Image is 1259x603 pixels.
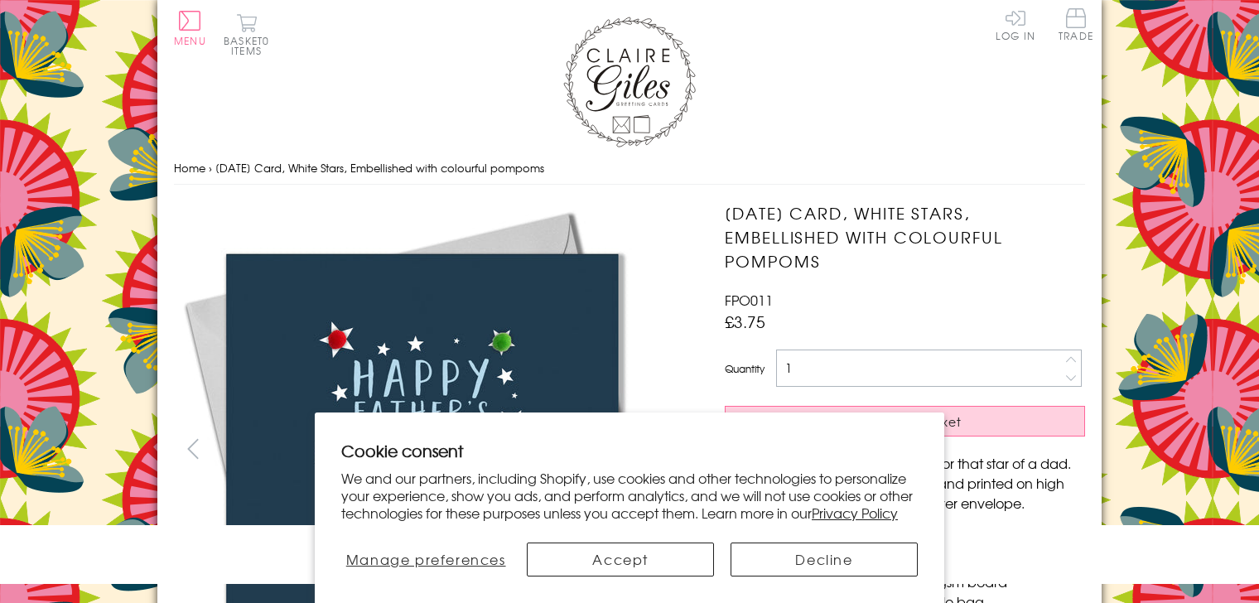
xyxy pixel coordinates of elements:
a: Home [174,160,205,176]
a: Privacy Policy [812,503,898,523]
h2: Cookie consent [341,439,918,462]
button: Add to Basket [725,406,1085,437]
label: Quantity [725,361,765,376]
p: We and our partners, including Shopify, use cookies and other technologies to personalize your ex... [341,470,918,521]
span: Menu [174,33,206,48]
span: [DATE] Card, White Stars, Embellished with colourful pompoms [215,160,544,176]
a: Trade [1059,8,1093,44]
button: Decline [731,543,918,576]
button: prev [174,430,211,467]
span: FPO011 [725,290,773,310]
button: Manage preferences [341,543,510,576]
img: Claire Giles Greetings Cards [563,17,696,147]
button: Menu [174,11,206,46]
span: Manage preferences [346,549,506,569]
h1: [DATE] Card, White Stars, Embellished with colourful pompoms [725,201,1085,273]
button: Basket0 items [224,13,269,55]
span: 0 items [231,33,269,58]
span: › [209,160,212,176]
span: £3.75 [725,310,765,333]
span: Trade [1059,8,1093,41]
nav: breadcrumbs [174,152,1085,186]
button: Accept [527,543,714,576]
a: Log In [996,8,1035,41]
